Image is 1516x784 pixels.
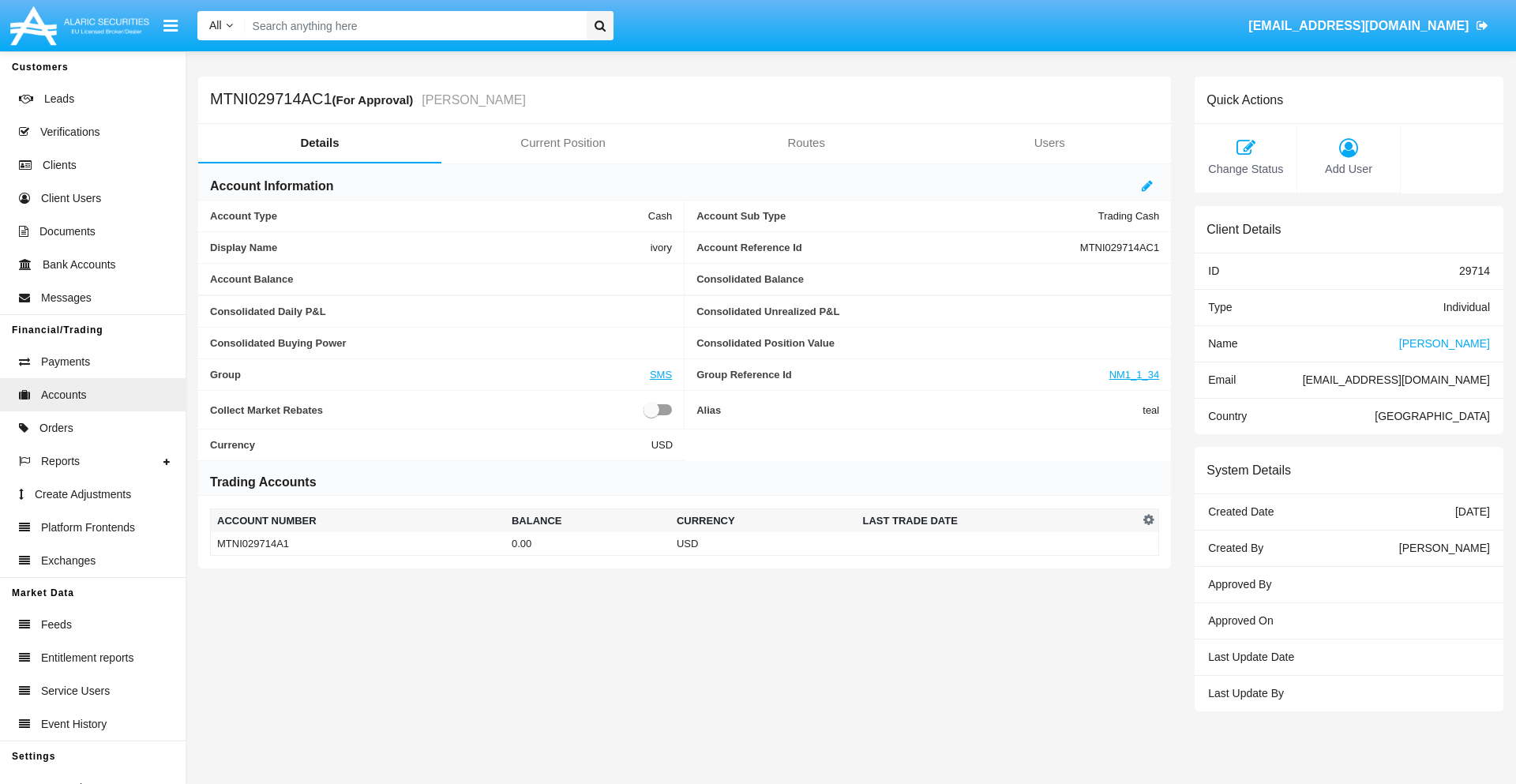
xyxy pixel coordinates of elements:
[418,94,526,107] small: [PERSON_NAME]
[210,210,648,222] span: Account Type
[8,2,152,49] img: Logo image
[209,19,222,32] span: All
[696,210,1098,222] span: Account Sub Type
[1241,4,1496,48] a: [EMAIL_ADDRESS][DOMAIN_NAME]
[1208,542,1263,554] span: Created By
[1208,410,1247,422] span: Country
[1206,92,1283,107] h6: Quick Actions
[696,306,1159,317] span: Consolidated Unrealized P&L
[35,486,131,503] span: Create Adjustments
[505,532,670,556] td: 0.00
[198,124,441,162] a: Details
[1208,373,1236,386] span: Email
[1459,264,1490,277] span: 29714
[1399,542,1490,554] span: [PERSON_NAME]
[1443,301,1490,313] span: Individual
[40,124,99,141] span: Verifications
[696,369,1109,381] span: Group Reference Id
[210,273,672,285] span: Account Balance
[1399,337,1490,350] span: [PERSON_NAME]
[928,124,1171,162] a: Users
[1208,505,1274,518] span: Created Date
[1208,651,1294,663] span: Last Update Date
[41,290,92,306] span: Messages
[43,157,77,174] span: Clients
[1080,242,1159,253] span: MTNI029714AC1
[210,242,651,253] span: Display Name
[1208,614,1274,627] span: Approved On
[1208,578,1271,591] span: Approved By
[41,520,135,536] span: Platform Frontends
[211,532,505,556] td: MTNI029714A1
[210,400,644,419] span: Collect Market Rebates
[696,273,1159,285] span: Consolidated Balance
[650,369,672,381] a: SMS
[41,553,96,569] span: Exchanges
[211,509,505,533] th: Account Number
[1208,687,1284,700] span: Last Update By
[41,650,134,666] span: Entitlement reports
[696,400,1143,419] span: Alias
[648,210,672,222] span: Cash
[210,178,333,195] h6: Account Information
[1098,210,1160,222] span: Trading Cash
[41,387,87,403] span: Accounts
[41,453,80,470] span: Reports
[1375,410,1490,422] span: [GEOGRAPHIC_DATA]
[39,420,73,437] span: Orders
[670,532,857,556] td: USD
[1303,373,1490,386] span: [EMAIL_ADDRESS][DOMAIN_NAME]
[41,617,72,633] span: Feeds
[41,683,110,700] span: Service Users
[1305,161,1391,178] span: Add User
[210,337,672,349] span: Consolidated Buying Power
[441,124,685,162] a: Current Position
[245,11,581,40] input: Search
[505,509,670,533] th: Balance
[197,17,245,34] a: All
[856,509,1139,533] th: Last Trade Date
[1248,19,1469,32] span: [EMAIL_ADDRESS][DOMAIN_NAME]
[651,242,672,253] span: ivory
[696,337,1159,349] span: Consolidated Position Value
[1143,400,1159,419] span: teal
[1203,161,1289,178] span: Change Status
[696,242,1080,253] span: Account Reference Id
[1109,369,1160,381] a: NM1_1_34
[1208,337,1237,350] span: Name
[210,91,526,109] h5: MTNI029714AC1
[210,306,672,317] span: Consolidated Daily P&L
[41,354,90,370] span: Payments
[670,509,857,533] th: Currency
[1208,301,1232,313] span: Type
[210,369,650,381] span: Group
[41,190,101,207] span: Client Users
[41,716,107,733] span: Event History
[1206,463,1291,478] h6: System Details
[210,439,651,451] span: Currency
[210,474,317,491] h6: Trading Accounts
[1455,505,1490,518] span: [DATE]
[44,91,74,107] span: Leads
[1208,264,1219,277] span: ID
[685,124,928,162] a: Routes
[39,223,96,240] span: Documents
[651,439,673,451] span: USD
[1206,222,1281,237] h6: Client Details
[332,91,418,109] div: (For Approval)
[43,257,116,273] span: Bank Accounts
